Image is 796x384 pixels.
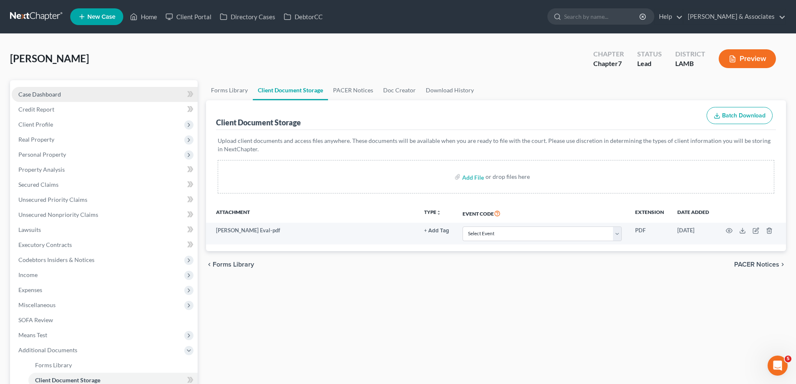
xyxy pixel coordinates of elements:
span: Case Dashboard [18,91,61,98]
a: Download History [421,80,479,100]
a: Home [126,9,161,24]
div: LAMB [675,59,705,69]
span: Unsecured Nonpriority Claims [18,211,98,218]
span: Real Property [18,136,54,143]
a: Forms Library [28,358,198,373]
a: Client Document Storage [253,80,328,100]
span: Secured Claims [18,181,58,188]
th: Attachment [206,203,417,223]
span: PACER Notices [734,261,779,268]
span: Expenses [18,286,42,293]
div: Lead [637,59,662,69]
span: Income [18,271,38,278]
i: chevron_left [206,261,213,268]
a: Lawsuits [12,222,198,237]
div: Status [637,49,662,59]
a: DebtorCC [280,9,327,24]
span: Client Profile [18,121,53,128]
button: + Add Tag [424,228,449,234]
span: Batch Download [722,112,765,119]
th: Event Code [456,203,628,223]
span: Codebtors Insiders & Notices [18,256,94,263]
span: Personal Property [18,151,66,158]
button: Preview [719,49,776,68]
button: chevron_left Forms Library [206,261,254,268]
i: chevron_right [779,261,786,268]
a: Unsecured Nonpriority Claims [12,207,198,222]
div: Client Document Storage [216,117,301,127]
a: Client Portal [161,9,216,24]
a: Credit Report [12,102,198,117]
div: Chapter [593,59,624,69]
td: PDF [628,223,671,244]
a: Help [655,9,683,24]
a: Property Analysis [12,162,198,177]
button: TYPEunfold_more [424,210,441,215]
span: Unsecured Priority Claims [18,196,87,203]
span: Forms Library [35,361,72,369]
span: 5 [785,356,791,362]
a: PACER Notices [328,80,378,100]
div: or drop files here [486,173,530,181]
p: Upload client documents and access files anywhere. These documents will be available when you are... [218,137,774,153]
i: unfold_more [436,210,441,215]
a: + Add Tag [424,226,449,234]
a: Doc Creator [378,80,421,100]
span: SOFA Review [18,316,53,323]
td: [PERSON_NAME] Eval-pdf [206,223,417,244]
span: Additional Documents [18,346,77,353]
td: [DATE] [671,223,716,244]
button: PACER Notices chevron_right [734,261,786,268]
span: Forms Library [213,261,254,268]
a: SOFA Review [12,313,198,328]
span: New Case [87,14,115,20]
span: Miscellaneous [18,301,56,308]
span: Means Test [18,331,47,338]
iframe: Intercom live chat [768,356,788,376]
span: 7 [618,59,622,67]
span: Client Document Storage [35,376,100,384]
button: Batch Download [707,107,773,125]
span: Property Analysis [18,166,65,173]
span: [PERSON_NAME] [10,52,89,64]
span: Lawsuits [18,226,41,233]
a: Forms Library [206,80,253,100]
a: Executory Contracts [12,237,198,252]
a: Unsecured Priority Claims [12,192,198,207]
th: Date added [671,203,716,223]
div: District [675,49,705,59]
a: Directory Cases [216,9,280,24]
th: Extension [628,203,671,223]
input: Search by name... [564,9,641,24]
a: Secured Claims [12,177,198,192]
div: Chapter [593,49,624,59]
span: Executory Contracts [18,241,72,248]
span: Credit Report [18,106,54,113]
a: Case Dashboard [12,87,198,102]
a: [PERSON_NAME] & Associates [684,9,786,24]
